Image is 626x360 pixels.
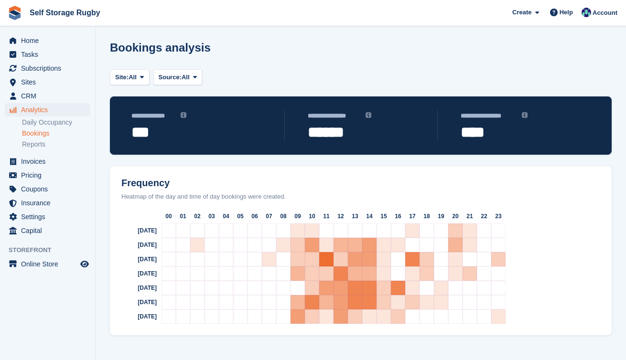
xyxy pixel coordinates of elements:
[21,155,78,168] span: Invoices
[114,178,608,189] h2: Frequency
[22,140,90,149] a: Reports
[448,209,463,223] div: 20
[366,112,371,118] img: icon-info-grey-7440780725fd019a000dd9b08b2336e03edf1995a4989e88bcd33f0948082b44.svg
[79,258,90,270] a: Preview store
[5,62,90,75] a: menu
[21,75,78,89] span: Sites
[21,62,78,75] span: Subscriptions
[21,103,78,116] span: Analytics
[593,8,617,18] span: Account
[9,245,95,255] span: Storefront
[114,266,162,281] div: [DATE]
[114,192,608,201] div: Heatmap of the day and time of day bookings were created.
[114,281,162,295] div: [DATE]
[21,196,78,210] span: Insurance
[463,209,477,223] div: 21
[319,209,334,223] div: 11
[21,182,78,196] span: Coupons
[5,169,90,182] a: menu
[5,34,90,47] a: menu
[114,223,162,238] div: [DATE]
[21,169,78,182] span: Pricing
[276,209,291,223] div: 08
[5,103,90,116] a: menu
[21,89,78,103] span: CRM
[114,252,162,266] div: [DATE]
[205,209,219,223] div: 03
[477,209,491,223] div: 22
[26,5,104,21] a: Self Storage Rugby
[5,224,90,237] a: menu
[491,209,506,223] div: 23
[5,257,90,271] a: menu
[182,73,190,82] span: All
[219,209,233,223] div: 04
[21,210,78,223] span: Settings
[110,69,150,85] button: Site: All
[8,6,22,20] img: stora-icon-8386f47178a22dfd0bd8f6a31ec36ba5ce8667c1dd55bd0f319d3a0aa187defe.svg
[5,48,90,61] a: menu
[305,209,319,223] div: 10
[159,73,182,82] span: Source:
[248,209,262,223] div: 06
[176,209,190,223] div: 01
[434,209,448,223] div: 19
[110,41,211,54] h1: Bookings analysis
[522,112,528,118] img: icon-info-grey-7440780725fd019a000dd9b08b2336e03edf1995a4989e88bcd33f0948082b44.svg
[5,75,90,89] a: menu
[21,257,78,271] span: Online Store
[512,8,531,17] span: Create
[190,209,205,223] div: 02
[21,48,78,61] span: Tasks
[377,209,391,223] div: 15
[21,34,78,47] span: Home
[21,224,78,237] span: Capital
[334,209,348,223] div: 12
[22,118,90,127] a: Daily Occupancy
[5,210,90,223] a: menu
[162,209,176,223] div: 00
[291,209,305,223] div: 09
[5,155,90,168] a: menu
[405,209,420,223] div: 17
[153,69,203,85] button: Source: All
[114,238,162,252] div: [DATE]
[5,89,90,103] a: menu
[115,73,129,82] span: Site:
[5,182,90,196] a: menu
[114,295,162,309] div: [DATE]
[233,209,248,223] div: 05
[114,309,162,324] div: [DATE]
[129,73,137,82] span: All
[262,209,276,223] div: 07
[22,129,90,138] a: Bookings
[5,196,90,210] a: menu
[582,8,591,17] img: Chris Palmer
[391,209,405,223] div: 16
[420,209,434,223] div: 18
[560,8,573,17] span: Help
[362,209,377,223] div: 14
[348,209,362,223] div: 13
[181,112,186,118] img: icon-info-grey-7440780725fd019a000dd9b08b2336e03edf1995a4989e88bcd33f0948082b44.svg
